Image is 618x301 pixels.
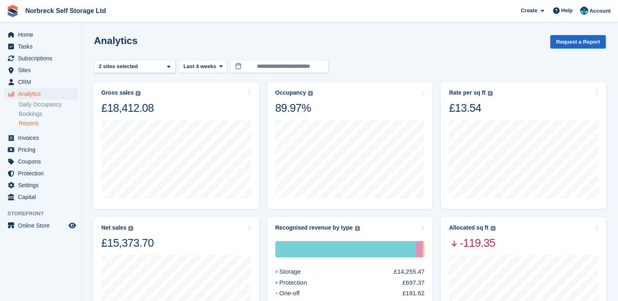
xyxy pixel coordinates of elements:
div: £181.62 [402,289,424,298]
a: Daily Occupancy [19,101,77,108]
span: Protection [18,168,67,179]
img: Sally King [580,7,588,15]
div: £697.37 [402,278,424,288]
a: menu [4,156,77,167]
img: icon-info-grey-7440780725fd019a000dd9b08b2336e03edf1995a4989e88bcd33f0948082b44.svg [136,91,141,96]
button: Request a Report [550,35,606,49]
span: Invoices [18,132,67,144]
div: Rate per sq ft [449,89,485,96]
span: Analytics [18,88,67,100]
span: Create [521,7,537,15]
span: Online Store [18,220,67,231]
a: menu [4,88,77,100]
div: Occupancy [275,89,306,96]
img: stora-icon-8386f47178a22dfd0bd8f6a31ec36ba5ce8667c1dd55bd0f319d3a0aa187defe.svg [7,5,19,17]
a: menu [4,191,77,203]
a: menu [4,76,77,88]
div: £14,255.47 [394,267,424,277]
span: Sites [18,64,67,76]
a: menu [4,53,77,64]
a: menu [4,168,77,179]
a: Bookings [19,110,77,118]
button: Last 4 weeks [179,60,227,73]
span: Home [18,29,67,40]
div: One-off [275,289,319,298]
span: Help [561,7,573,15]
span: Coupons [18,156,67,167]
span: Storefront [7,210,81,218]
div: £13.54 [449,101,492,115]
a: menu [4,41,77,52]
span: Subscriptions [18,53,67,64]
span: Settings [18,179,67,191]
img: icon-info-grey-7440780725fd019a000dd9b08b2336e03edf1995a4989e88bcd33f0948082b44.svg [491,226,495,231]
span: Account [589,7,611,15]
div: £15,373.70 [101,236,154,250]
a: menu [4,220,77,231]
a: menu [4,144,77,155]
div: Gross sales [101,89,134,96]
img: icon-info-grey-7440780725fd019a000dd9b08b2336e03edf1995a4989e88bcd33f0948082b44.svg [128,226,133,231]
a: Reports [19,120,77,127]
div: Protection [275,278,327,288]
a: Preview store [67,221,77,230]
a: menu [4,179,77,191]
h2: Analytics [94,35,138,46]
div: Allocated sq ft [449,224,488,231]
div: Storage [275,267,321,277]
a: menu [4,64,77,76]
div: £18,412.08 [101,101,154,115]
img: icon-info-grey-7440780725fd019a000dd9b08b2336e03edf1995a4989e88bcd33f0948082b44.svg [488,91,493,96]
div: Net sales [101,224,126,231]
img: icon-info-grey-7440780725fd019a000dd9b08b2336e03edf1995a4989e88bcd33f0948082b44.svg [355,226,360,231]
a: Norbreck Self Storage Ltd [22,4,109,18]
span: Capital [18,191,67,203]
span: CRM [18,76,67,88]
div: 89.97% [275,101,313,115]
div: Protection [416,241,423,257]
div: Recognised revenue by type [275,224,353,231]
span: Pricing [18,144,67,155]
a: menu [4,132,77,144]
span: Last 4 weeks [183,62,216,71]
span: -119.35 [449,236,495,250]
div: One-off [423,241,424,257]
span: Tasks [18,41,67,52]
div: Storage [275,241,416,257]
div: 2 sites selected [97,62,141,71]
a: menu [4,29,77,40]
img: icon-info-grey-7440780725fd019a000dd9b08b2336e03edf1995a4989e88bcd33f0948082b44.svg [308,91,313,96]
